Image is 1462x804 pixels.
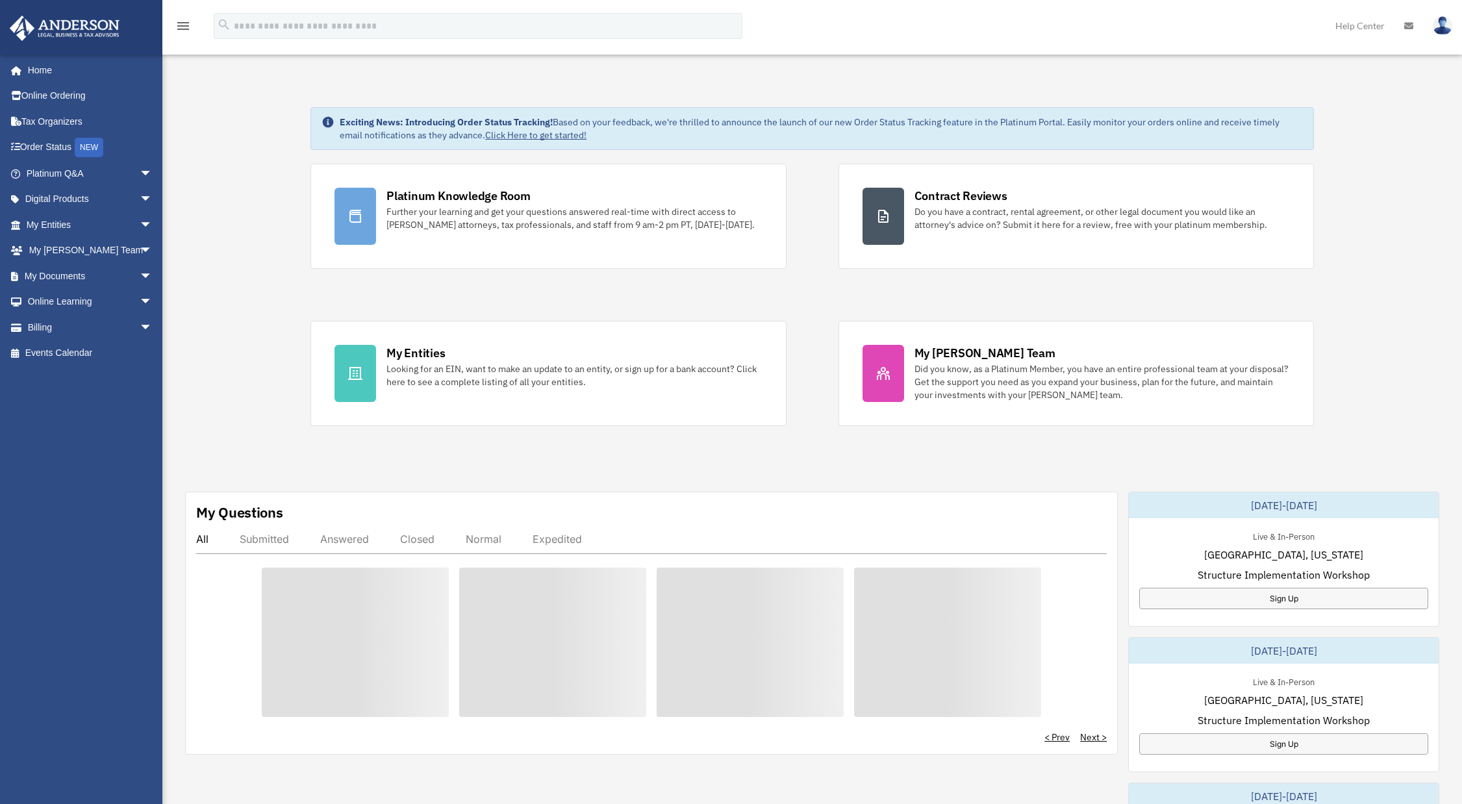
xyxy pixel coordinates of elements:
span: arrow_drop_down [140,160,166,187]
span: arrow_drop_down [140,314,166,341]
a: My [PERSON_NAME] Team Did you know, as a Platinum Member, you have an entire professional team at... [838,321,1314,426]
div: Submitted [240,533,289,546]
span: arrow_drop_down [140,212,166,238]
a: Billingarrow_drop_down [9,314,172,340]
a: Tax Organizers [9,108,172,134]
div: My [PERSON_NAME] Team [914,345,1055,361]
div: Expedited [533,533,582,546]
a: Home [9,57,166,83]
div: Platinum Knowledge Room [386,188,531,204]
a: menu [175,23,191,34]
a: My Entitiesarrow_drop_down [9,212,172,238]
a: Online Ordering [9,83,172,109]
a: My [PERSON_NAME] Teamarrow_drop_down [9,238,172,264]
a: Online Learningarrow_drop_down [9,289,172,315]
div: My Questions [196,503,283,522]
div: Normal [466,533,501,546]
a: My Entities Looking for an EIN, want to make an update to an entity, or sign up for a bank accoun... [310,321,786,426]
span: [GEOGRAPHIC_DATA], [US_STATE] [1204,547,1363,562]
div: Contract Reviews [914,188,1007,204]
span: arrow_drop_down [140,186,166,213]
a: Platinum Q&Aarrow_drop_down [9,160,172,186]
a: Sign Up [1139,588,1428,609]
a: Order StatusNEW [9,134,172,161]
span: arrow_drop_down [140,238,166,264]
a: Digital Productsarrow_drop_down [9,186,172,212]
a: Platinum Knowledge Room Further your learning and get your questions answered real-time with dire... [310,164,786,269]
div: Live & In-Person [1242,529,1325,542]
a: Click Here to get started! [485,129,586,141]
img: Anderson Advisors Platinum Portal [6,16,123,41]
div: Answered [320,533,369,546]
img: User Pic [1433,16,1452,35]
div: Looking for an EIN, want to make an update to an entity, or sign up for a bank account? Click her... [386,362,762,388]
div: All [196,533,208,546]
span: [GEOGRAPHIC_DATA], [US_STATE] [1204,692,1363,708]
i: search [217,18,231,32]
div: My Entities [386,345,445,361]
div: Closed [400,533,435,546]
span: Structure Implementation Workshop [1198,567,1370,583]
span: arrow_drop_down [140,263,166,290]
a: Sign Up [1139,733,1428,755]
a: Events Calendar [9,340,172,366]
div: Further your learning and get your questions answered real-time with direct access to [PERSON_NAM... [386,205,762,231]
div: [DATE]-[DATE] [1129,638,1439,664]
span: Structure Implementation Workshop [1198,712,1370,728]
div: Did you know, as a Platinum Member, you have an entire professional team at your disposal? Get th... [914,362,1290,401]
div: Do you have a contract, rental agreement, or other legal document you would like an attorney's ad... [914,205,1290,231]
a: < Prev [1044,731,1070,744]
div: Based on your feedback, we're thrilled to announce the launch of our new Order Status Tracking fe... [340,116,1303,142]
a: Contract Reviews Do you have a contract, rental agreement, or other legal document you would like... [838,164,1314,269]
div: NEW [75,138,103,157]
div: [DATE]-[DATE] [1129,492,1439,518]
i: menu [175,18,191,34]
a: My Documentsarrow_drop_down [9,263,172,289]
span: arrow_drop_down [140,289,166,316]
div: Live & In-Person [1242,674,1325,688]
strong: Exciting News: Introducing Order Status Tracking! [340,116,553,128]
a: Next > [1080,731,1107,744]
